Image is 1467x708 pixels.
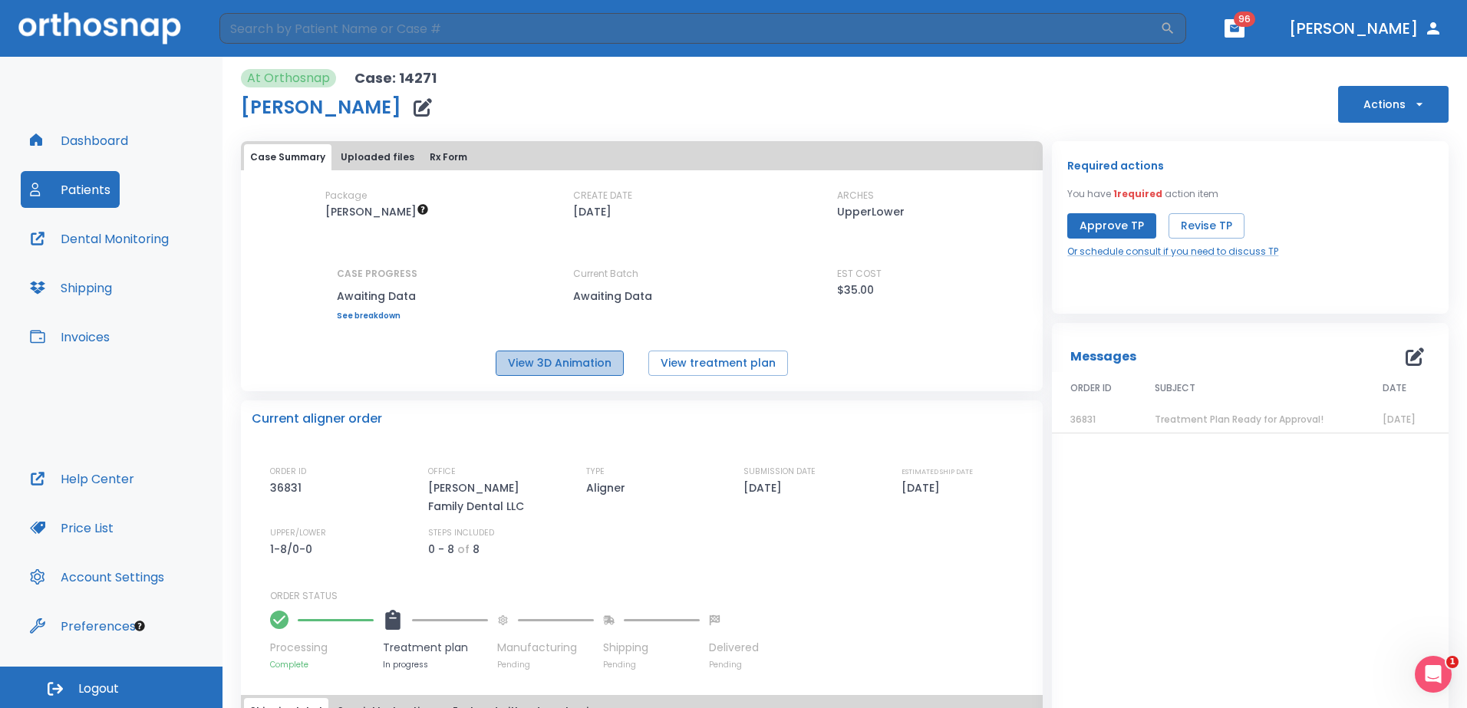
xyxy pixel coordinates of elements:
[709,640,759,656] p: Delivered
[1067,187,1218,201] p: You have action item
[1070,413,1096,426] span: 36831
[270,479,307,497] p: 36831
[244,144,1040,170] div: tabs
[335,144,420,170] button: Uploaded files
[497,659,594,670] p: Pending
[337,287,417,305] p: Awaiting Data
[837,281,874,299] p: $35.00
[133,619,147,633] div: Tooltip anchor
[573,189,632,203] p: CREATE DATE
[902,479,945,497] p: [DATE]
[902,465,973,479] p: ESTIMATED SHIP DATE
[1067,213,1156,239] button: Approve TP
[1070,381,1112,395] span: ORDER ID
[428,479,559,515] p: [PERSON_NAME] Family Dental LLC
[837,267,882,281] p: EST COST
[337,311,417,321] a: See breakdown
[21,608,145,644] button: Preferences
[252,410,382,428] p: Current aligner order
[837,203,905,221] p: UpperLower
[603,640,700,656] p: Shipping
[1169,213,1244,239] button: Revise TP
[270,465,306,479] p: ORDER ID
[21,558,173,595] button: Account Settings
[648,351,788,376] button: View treatment plan
[383,659,488,670] p: In progress
[573,267,711,281] p: Current Batch
[337,267,417,281] p: CASE PROGRESS
[1067,156,1164,175] p: Required actions
[457,540,470,558] p: of
[473,540,480,558] p: 8
[1338,86,1449,123] button: Actions
[1283,15,1449,42] button: [PERSON_NAME]
[1383,381,1406,395] span: DATE
[78,680,119,697] span: Logout
[586,465,605,479] p: TYPE
[270,640,374,656] p: Processing
[1113,187,1162,200] span: 1 required
[428,540,454,558] p: 0 - 8
[21,509,123,546] button: Price List
[21,460,143,497] button: Help Center
[573,203,612,221] p: [DATE]
[743,479,787,497] p: [DATE]
[270,659,374,670] p: Complete
[1070,347,1136,366] p: Messages
[241,98,401,117] h1: [PERSON_NAME]
[21,122,137,159] button: Dashboard
[743,465,816,479] p: SUBMISSION DATE
[586,479,631,497] p: Aligner
[496,351,624,376] button: View 3D Animation
[383,640,488,656] p: Treatment plan
[428,526,494,540] p: STEPS INCLUDED
[573,287,711,305] p: Awaiting Data
[424,144,473,170] button: Rx Form
[270,526,326,540] p: UPPER/LOWER
[1067,245,1278,259] a: Or schedule consult if you need to discuss TP
[270,540,318,558] p: 1-8/0-0
[247,69,330,87] p: At Orthosnap
[497,640,594,656] p: Manufacturing
[21,220,178,257] button: Dental Monitoring
[1234,12,1255,27] span: 96
[18,12,181,44] img: Orthosnap
[219,13,1160,44] input: Search by Patient Name or Case #
[325,189,367,203] p: Package
[603,659,700,670] p: Pending
[244,144,331,170] button: Case Summary
[21,318,119,355] button: Invoices
[1415,656,1452,693] iframe: Intercom live chat
[270,589,1032,603] p: ORDER STATUS
[1155,413,1324,426] span: Treatment Plan Ready for Approval!
[1383,413,1416,426] span: [DATE]
[325,204,429,219] span: $35 per aligner
[1155,381,1195,395] span: SUBJECT
[21,269,121,306] button: Shipping
[837,189,874,203] p: ARCHES
[354,69,437,87] p: Case: 14271
[1446,656,1459,668] span: 1
[21,171,120,208] button: Patients
[428,465,456,479] p: OFFICE
[709,659,759,670] p: Pending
